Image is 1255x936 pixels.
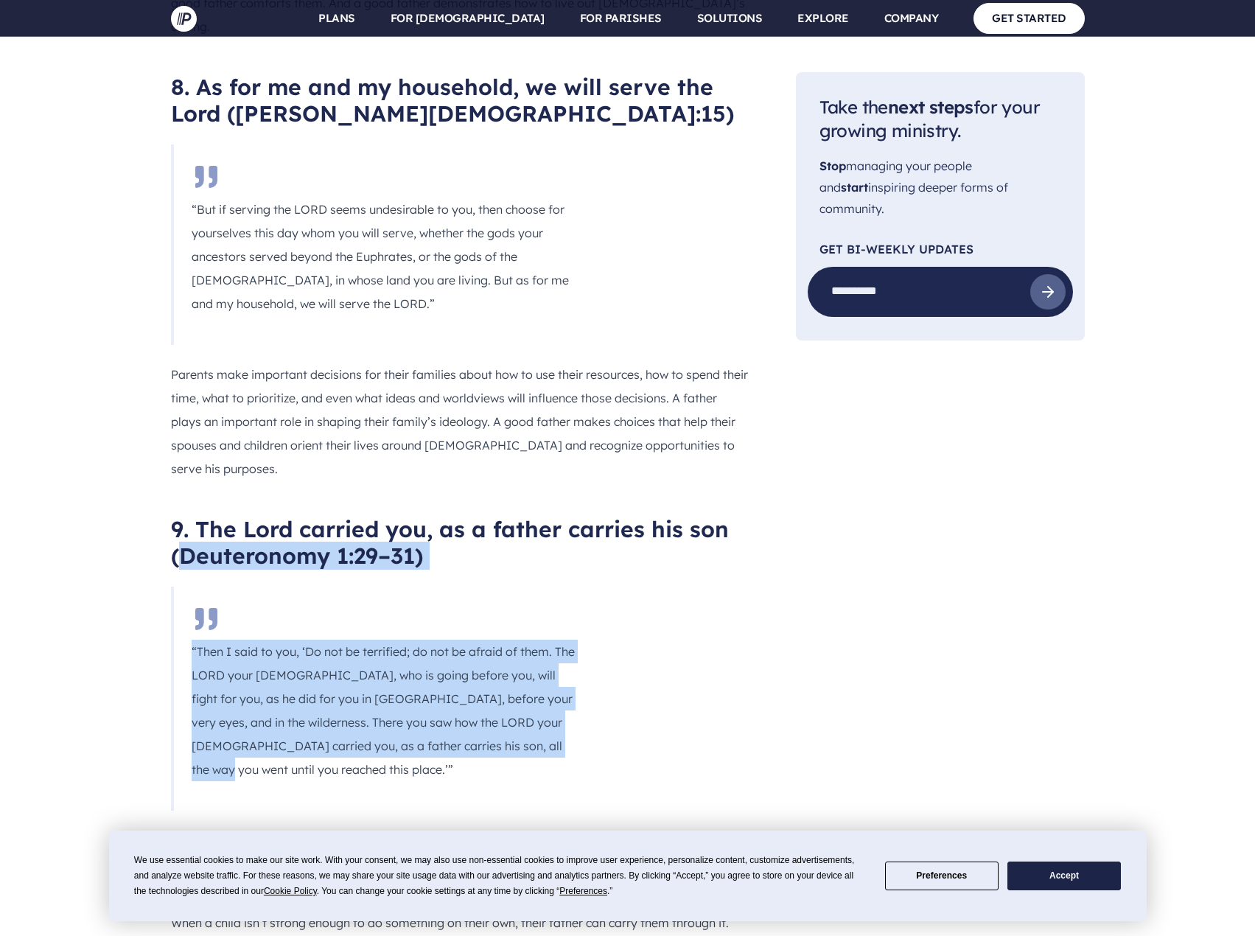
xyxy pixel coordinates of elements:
[171,363,749,481] p: Parents make important decisions for their families about how to use their resources, how to spen...
[559,886,607,896] span: Preferences
[888,96,973,118] span: next steps
[819,156,1061,220] p: managing your people and inspiring deeper forms of community.
[109,831,1147,921] div: Cookie Consent Prompt
[819,96,1040,142] span: Take the for your growing ministry.
[885,862,999,890] button: Preferences
[171,828,749,899] p: “As a father carries his son,” the Lord carried the [DEMOGRAPHIC_DATA] out of slavery, fought off...
[973,3,1085,33] a: GET STARTED
[192,640,578,781] p: “Then I said to you, ‘Do not be terrified; do not be afraid of them. The LORD your [DEMOGRAPHIC_D...
[819,159,846,174] span: Stop
[171,74,749,127] h2: 8. As for me and my household, we will serve the Lord ([PERSON_NAME][DEMOGRAPHIC_DATA]:15)
[264,886,317,896] span: Cookie Policy
[192,198,578,315] p: “But if serving the LORD seems undesirable to you, then choose for yourselves this day whom you w...
[841,180,868,195] span: start
[134,853,867,899] div: We use essential cookies to make our site work. With your consent, we may also use non-essential ...
[1007,862,1121,890] button: Accept
[171,516,749,569] h2: 9. The Lord carried you, as a father carries his son (Deuteronomy 1:29–31)
[819,243,1061,255] p: Get Bi-Weekly Updates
